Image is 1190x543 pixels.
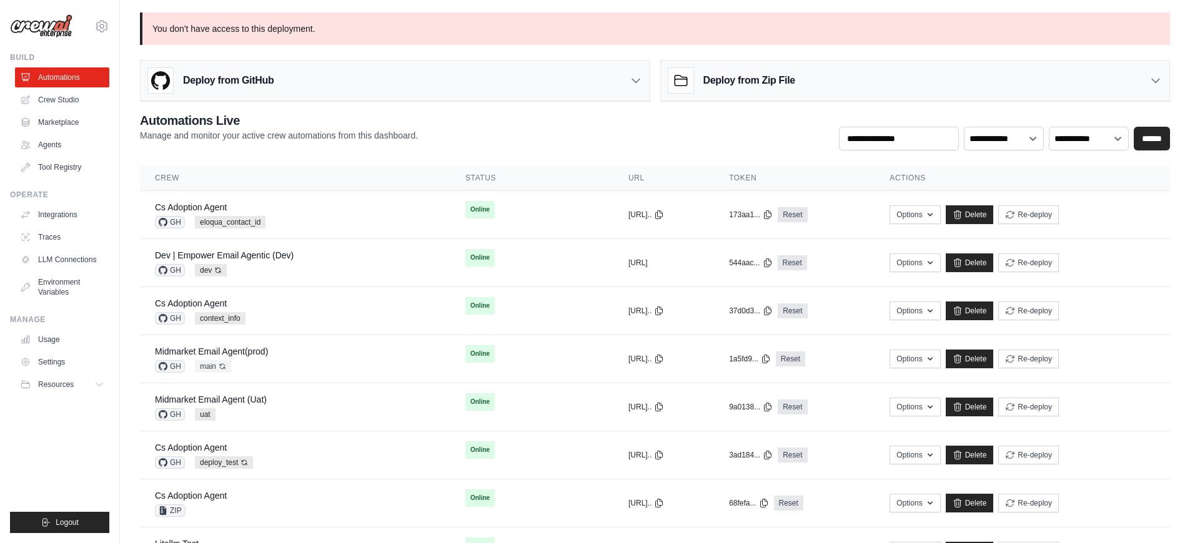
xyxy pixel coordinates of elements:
a: Delete [946,253,994,272]
button: Options [890,253,940,272]
a: Marketplace [15,112,109,132]
a: Delete [946,205,994,224]
span: GH [155,408,185,421]
h2: Automations Live [140,112,418,129]
a: Reset [778,448,807,462]
a: Delete [946,301,994,320]
span: GH [155,216,185,228]
span: Online [465,489,495,507]
span: Online [465,393,495,411]
a: Dev | Empower Email Agentic (Dev) [155,250,294,260]
a: Crew Studio [15,90,109,110]
a: Automations [15,67,109,87]
button: 3ad184... [729,450,773,460]
button: Options [890,205,940,224]
button: Re-deploy [998,205,1059,224]
a: Delete [946,446,994,464]
button: 9a0138... [729,402,773,412]
button: Options [890,494,940,512]
a: Midmarket Email Agent(prod) [155,346,268,356]
button: Re-deploy [998,301,1059,320]
button: 37d0d3... [729,306,773,316]
button: Re-deploy [998,446,1059,464]
span: Resources [38,379,74,389]
span: GH [155,456,185,469]
a: Usage [15,330,109,350]
a: Environment Variables [15,272,109,302]
th: Token [714,165,875,191]
a: Cs Adoption Agent [155,298,227,308]
button: Re-deploy [998,398,1059,416]
h3: Deploy from GitHub [183,73,274,88]
div: Operate [10,190,109,200]
th: Crew [140,165,450,191]
img: Logo [10,14,72,38]
span: Online [465,201,495,218]
img: GitHub Logo [148,68,173,93]
p: Manage and monitor your active crew automations from this dashboard. [140,129,418,142]
span: Online [465,441,495,459]
button: Options [890,350,940,368]
a: Delete [946,494,994,512]
div: Build [10,52,109,62]
button: Logout [10,512,109,533]
button: Options [890,398,940,416]
button: 68fefa... [729,498,768,508]
a: Midmarket Email Agent (Uat) [155,394,267,404]
span: GH [155,312,185,325]
a: Delete [946,350,994,368]
button: Resources [15,374,109,394]
span: ZIP [155,504,186,517]
a: Agents [15,135,109,155]
a: Tool Registry [15,157,109,177]
h3: Deploy from Zip File [703,73,795,88]
a: Delete [946,398,994,416]
span: Online [465,297,495,315]
th: URL [613,165,714,191]
a: Reset [778,255,807,270]
span: dev [195,264,227,276]
a: Cs Adoption Agent [155,443,227,452]
button: 544aac... [729,258,772,268]
a: Reset [776,351,805,366]
a: Cs Adoption Agent [155,202,227,212]
button: Options [890,446,940,464]
button: Options [890,301,940,320]
span: GH [155,360,185,373]
th: Status [450,165,613,191]
p: You don't have access to this deployment. [140,12,1170,45]
a: Traces [15,227,109,247]
a: Integrations [15,205,109,225]
span: uat [195,408,216,421]
a: Reset [778,303,807,318]
a: Settings [15,352,109,372]
span: Online [465,345,495,363]
div: Manage [10,315,109,325]
a: Reset [778,399,807,414]
span: Logout [56,517,79,527]
a: Cs Adoption Agent [155,491,227,501]
button: 1a5fd9... [729,354,771,364]
span: GH [155,264,185,276]
th: Actions [875,165,1170,191]
button: Re-deploy [998,350,1059,368]
button: Re-deploy [998,494,1059,512]
span: Online [465,249,495,267]
button: 173aa1... [729,210,773,220]
span: context_info [195,312,245,325]
span: main [195,360,231,373]
a: Reset [774,496,803,511]
button: Re-deploy [998,253,1059,272]
a: LLM Connections [15,250,109,270]
span: deploy_test [195,456,253,469]
a: Reset [778,207,807,222]
span: eloqua_contact_id [195,216,265,228]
